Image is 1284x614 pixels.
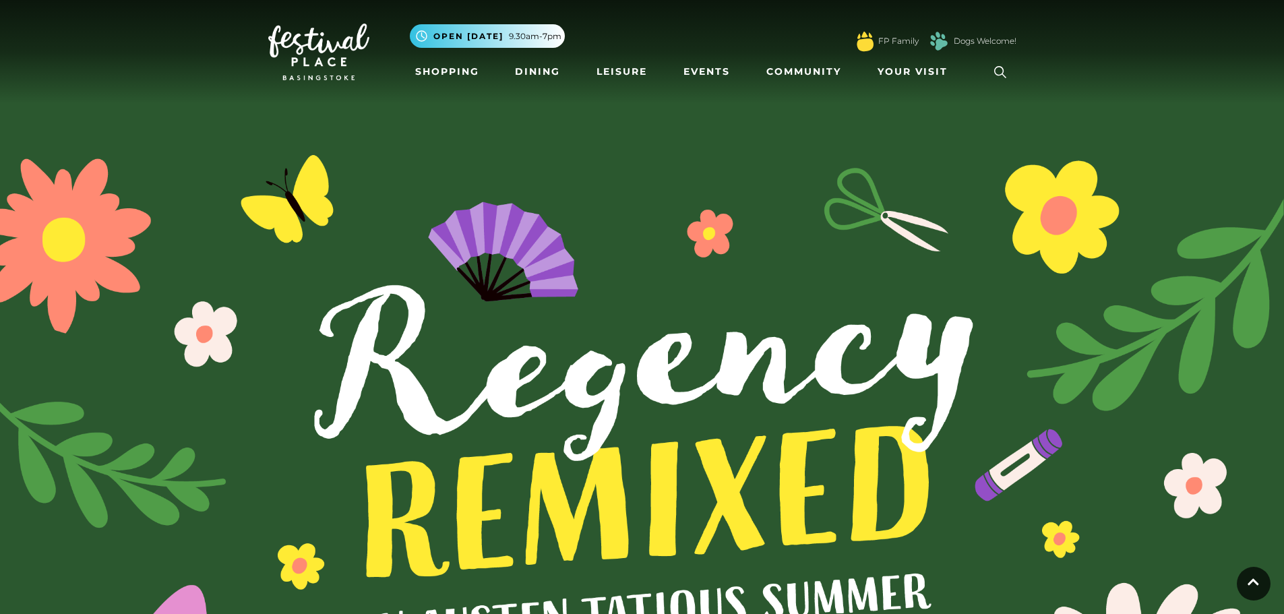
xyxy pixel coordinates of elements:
[761,59,847,84] a: Community
[591,59,652,84] a: Leisure
[410,59,485,84] a: Shopping
[410,24,565,48] button: Open [DATE] 9.30am-7pm
[268,24,369,80] img: Festival Place Logo
[433,30,503,42] span: Open [DATE]
[878,35,919,47] a: FP Family
[872,59,960,84] a: Your Visit
[954,35,1016,47] a: Dogs Welcome!
[509,30,561,42] span: 9.30am-7pm
[678,59,735,84] a: Events
[878,65,948,79] span: Your Visit
[510,59,565,84] a: Dining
